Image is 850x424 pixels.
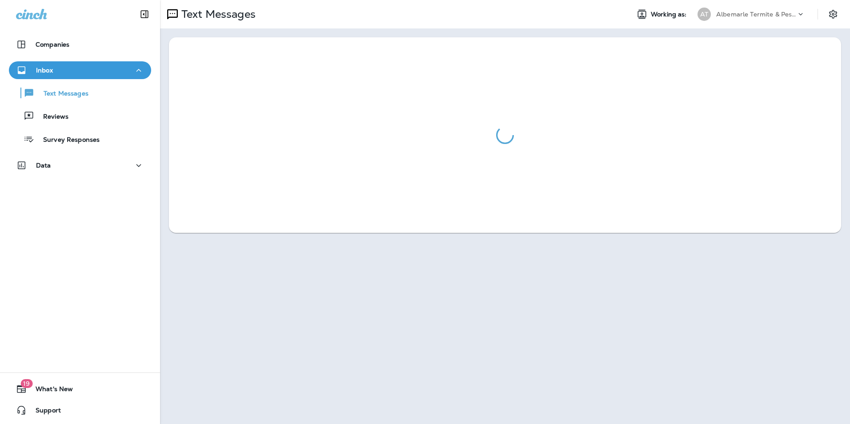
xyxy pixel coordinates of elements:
[36,162,51,169] p: Data
[9,107,151,125] button: Reviews
[9,61,151,79] button: Inbox
[27,385,73,396] span: What's New
[35,90,88,98] p: Text Messages
[36,41,69,48] p: Companies
[9,84,151,102] button: Text Messages
[9,380,151,398] button: 19What's New
[132,5,157,23] button: Collapse Sidebar
[178,8,256,21] p: Text Messages
[9,401,151,419] button: Support
[825,6,841,22] button: Settings
[36,67,53,74] p: Inbox
[716,11,796,18] p: Albemarle Termite & Pest Control
[34,113,68,121] p: Reviews
[27,407,61,417] span: Support
[20,379,32,388] span: 19
[651,11,689,18] span: Working as:
[9,156,151,174] button: Data
[9,36,151,53] button: Companies
[698,8,711,21] div: AT
[9,130,151,148] button: Survey Responses
[34,136,100,144] p: Survey Responses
